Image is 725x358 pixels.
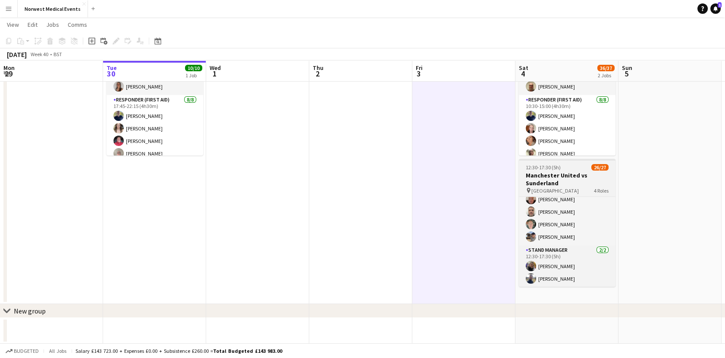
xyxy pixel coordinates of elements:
[28,21,38,29] span: Edit
[208,69,221,79] span: 1
[591,164,609,171] span: 26/27
[3,64,15,72] span: Mon
[621,69,632,79] span: 5
[28,51,50,57] span: Week 40
[313,64,323,72] span: Thu
[414,69,423,79] span: 3
[14,348,39,354] span: Budgeted
[710,3,721,14] a: 1
[185,65,202,71] span: 10/10
[47,348,68,354] span: All jobs
[594,187,609,194] span: 4 Roles
[622,64,632,72] span: Sun
[210,64,221,72] span: Wed
[519,159,615,287] app-job-card: 12:30-17:30 (5h)26/27Manchester United vs Sunderland [GEOGRAPHIC_DATA]4 Roles[PERSON_NAME]Senior ...
[53,51,62,57] div: BST
[2,69,15,79] span: 29
[75,348,282,354] div: Salary £143 723.00 + Expenses £0.00 + Subsistence £260.00 =
[14,307,46,315] div: New group
[718,2,722,8] span: 1
[7,50,27,59] div: [DATE]
[526,164,561,171] span: 12:30-17:30 (5h)
[519,171,615,187] h3: Manchester United vs Sunderland
[7,21,19,29] span: View
[24,19,41,30] a: Edit
[43,19,63,30] a: Jobs
[18,0,88,17] button: Norwest Medical Events
[107,28,203,155] app-job-card: 17:45-22:15 (4h30m)10/10[PERSON_NAME] Rovers vs Swansea [GEOGRAPHIC_DATA]3 RolesComms Manager1/11...
[105,69,117,79] span: 30
[519,64,528,72] span: Sat
[46,21,59,29] span: Jobs
[519,28,615,155] app-job-card: 10:30-15:00 (4h30m)10/10[PERSON_NAME] Rovers vs Stoke [GEOGRAPHIC_DATA]3 RolesComms Manager1/110:...
[519,95,615,212] app-card-role: Responder (First Aid)8/810:30-15:00 (4h30m)[PERSON_NAME][PERSON_NAME][PERSON_NAME][PERSON_NAME]
[3,19,22,30] a: View
[64,19,91,30] a: Comms
[518,69,528,79] span: 4
[597,65,615,71] span: 36/37
[4,346,40,356] button: Budgeted
[311,69,323,79] span: 2
[213,348,282,354] span: Total Budgeted £143 983.00
[107,64,117,72] span: Tue
[416,64,423,72] span: Fri
[107,95,203,212] app-card-role: Responder (First Aid)8/817:45-22:15 (4h30m)[PERSON_NAME][PERSON_NAME][PERSON_NAME][PERSON_NAME]
[598,72,614,79] div: 2 Jobs
[519,166,615,245] app-card-role: Senior Responder (FREC 4 or Above)5/512:30-17:30 (5h)[PERSON_NAME][PERSON_NAME][PERSON_NAME][PERS...
[185,72,202,79] div: 1 Job
[68,21,87,29] span: Comms
[531,187,579,194] span: [GEOGRAPHIC_DATA]
[519,245,615,287] app-card-role: Stand Manager2/212:30-17:30 (5h)[PERSON_NAME][PERSON_NAME]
